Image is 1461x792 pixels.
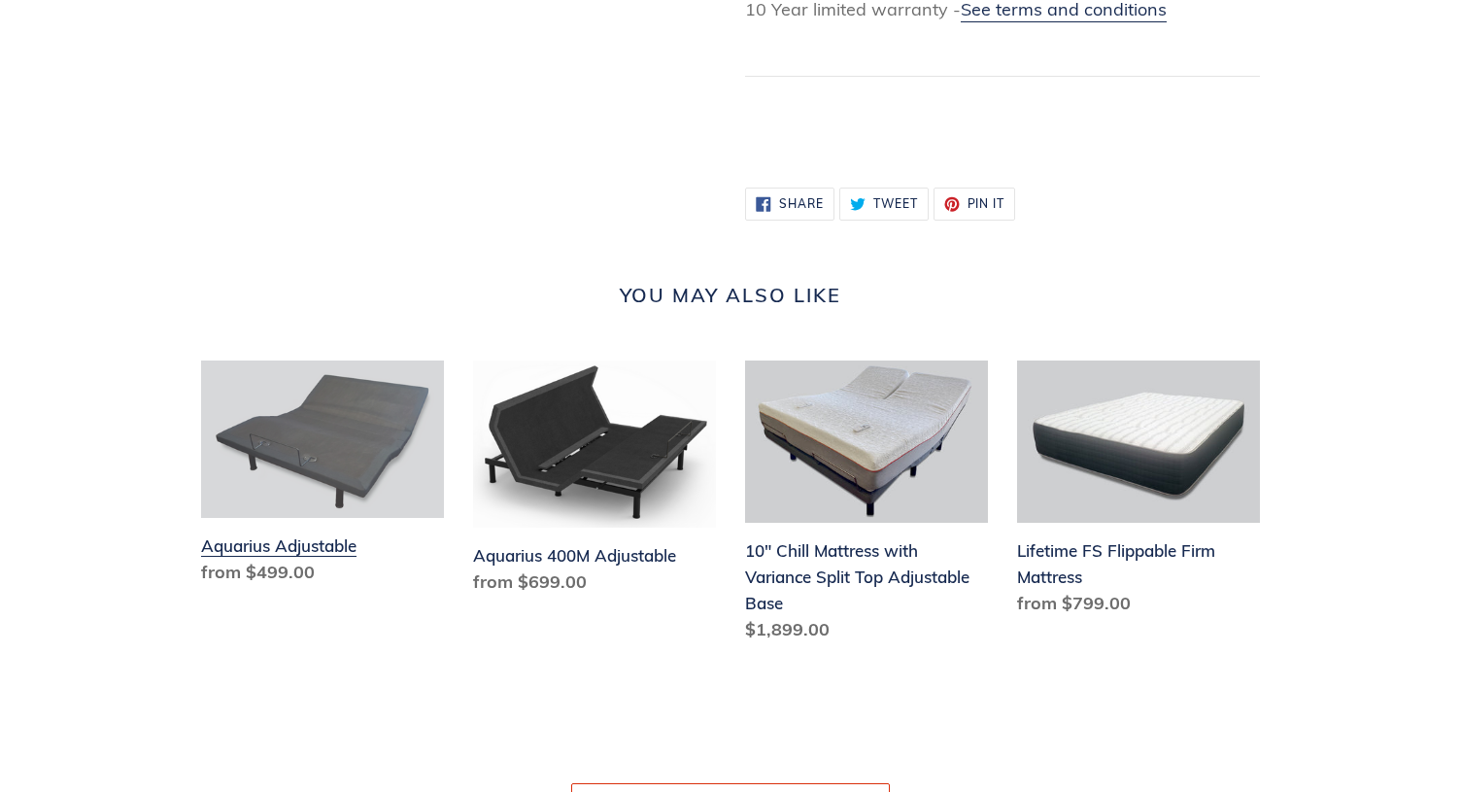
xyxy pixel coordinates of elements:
[968,198,1005,210] span: Pin it
[779,198,824,210] span: Share
[473,361,716,603] a: Aquarius 400M Adjustable
[201,361,444,593] a: Aquarius Adjustable
[745,361,988,650] a: 10" Chill Mattress with Variance Split Top Adjustable Base
[873,198,918,210] span: Tweet
[1017,361,1260,624] a: Lifetime FS Flippable Firm Mattress
[201,284,1260,307] h2: You may also like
